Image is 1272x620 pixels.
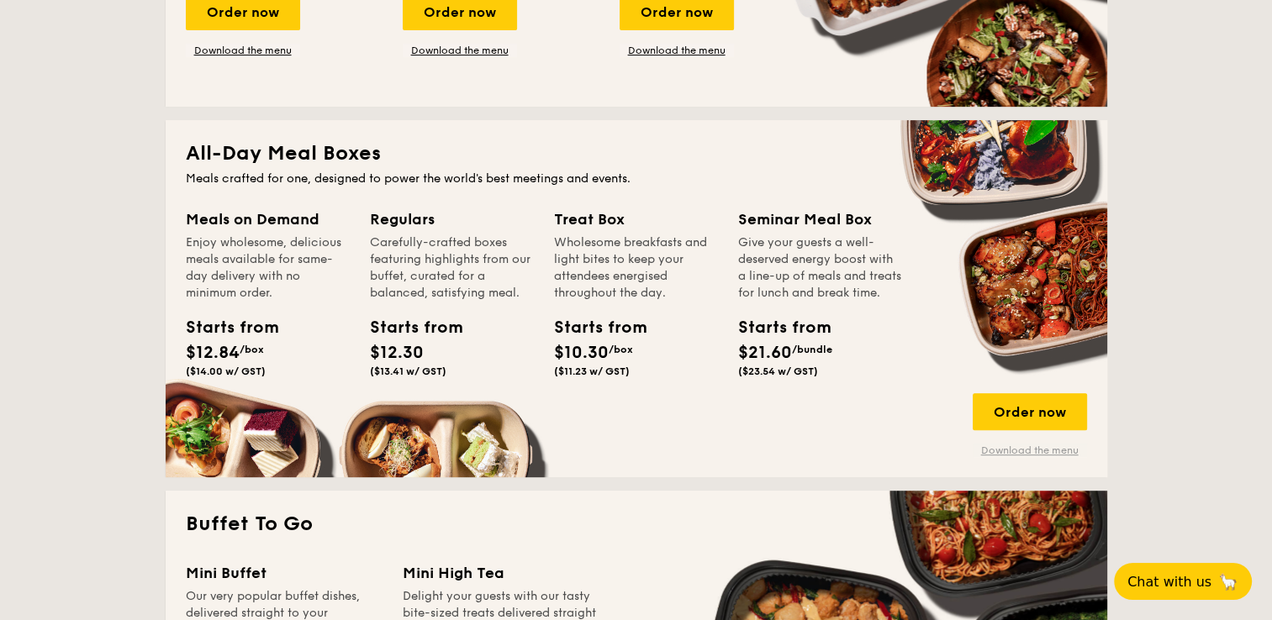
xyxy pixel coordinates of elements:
[186,44,300,57] a: Download the menu
[738,208,902,231] div: Seminar Meal Box
[554,365,630,377] span: ($11.23 w/ GST)
[1127,574,1211,590] span: Chat with us
[186,171,1087,187] div: Meals crafted for one, designed to power the world's best meetings and events.
[554,343,609,363] span: $10.30
[554,234,718,302] div: Wholesome breakfasts and light bites to keep your attendees energised throughout the day.
[186,343,240,363] span: $12.84
[186,315,261,340] div: Starts from
[186,561,383,585] div: Mini Buffet
[554,315,630,340] div: Starts from
[403,44,517,57] a: Download the menu
[186,208,350,231] div: Meals on Demand
[738,234,902,302] div: Give your guests a well-deserved energy boost with a line-up of meals and treats for lunch and br...
[973,393,1087,430] div: Order now
[620,44,734,57] a: Download the menu
[370,343,424,363] span: $12.30
[738,365,818,377] span: ($23.54 w/ GST)
[1114,563,1252,600] button: Chat with us🦙
[554,208,718,231] div: Treat Box
[1218,572,1238,591] span: 🦙
[609,344,633,355] span: /box
[738,343,792,363] span: $21.60
[186,140,1087,167] h2: All-Day Meal Boxes
[792,344,832,355] span: /bundle
[973,444,1087,457] a: Download the menu
[370,234,534,302] div: Carefully-crafted boxes featuring highlights from our buffet, curated for a balanced, satisfying ...
[370,208,534,231] div: Regulars
[370,365,446,377] span: ($13.41 w/ GST)
[240,344,264,355] span: /box
[186,365,266,377] span: ($14.00 w/ GST)
[738,315,814,340] div: Starts from
[186,511,1087,538] h2: Buffet To Go
[403,561,599,585] div: Mini High Tea
[370,315,446,340] div: Starts from
[186,234,350,302] div: Enjoy wholesome, delicious meals available for same-day delivery with no minimum order.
